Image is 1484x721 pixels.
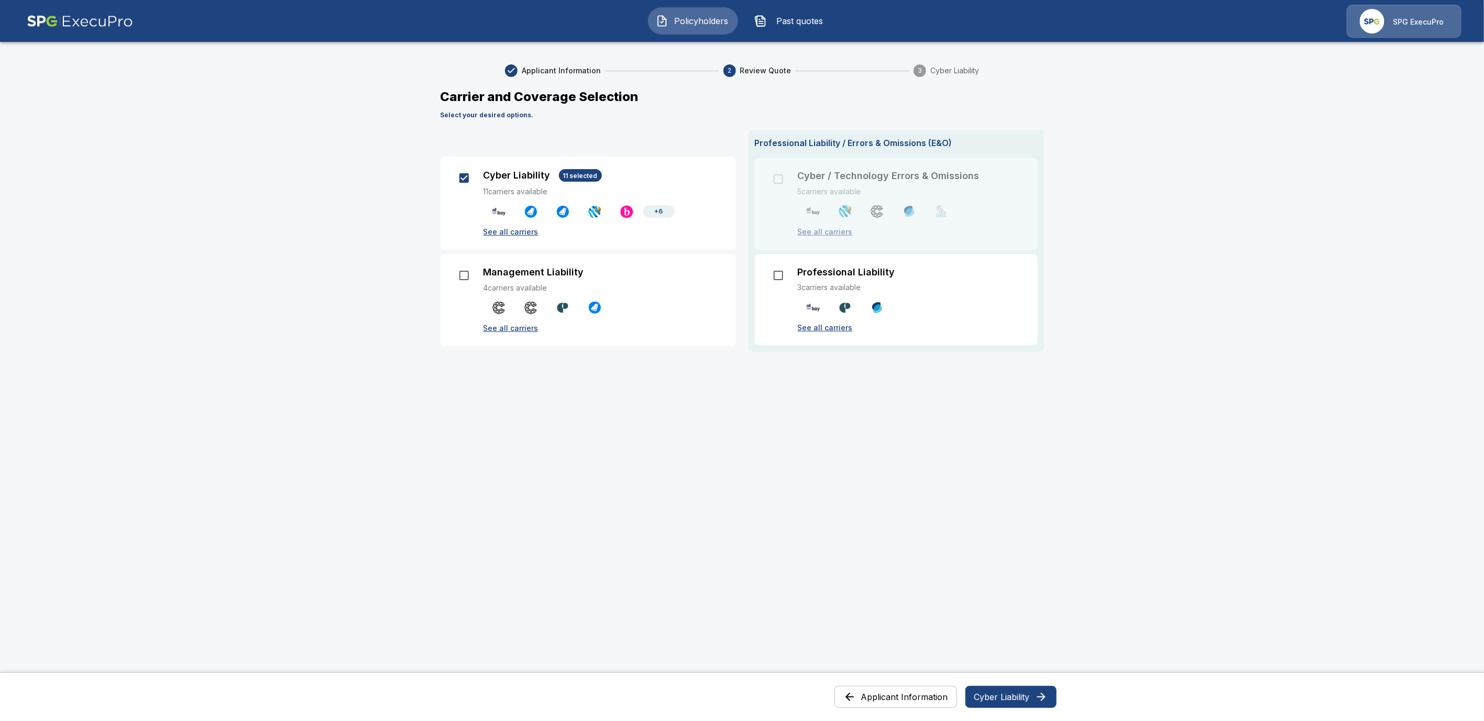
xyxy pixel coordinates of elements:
span: Applicant Information [522,65,601,76]
text: 2 [728,67,731,75]
p: 4 carriers available [483,282,723,293]
span: Policyholders [673,15,730,27]
span: Past quotes [771,15,829,27]
p: See all carriers [798,322,1025,333]
button: Applicant Information [834,686,957,708]
p: Professional Liability / Errors & Omissions (E&O) [755,137,1038,149]
img: Coalition Management Liability (Admitted) [524,301,537,314]
img: CFC [871,301,884,314]
span: 11 selected [559,172,602,180]
p: Cyber Liability [483,170,551,181]
img: Beazley (Admitted & Non-Admitted) [620,205,633,218]
img: Counterpart (Admitted) [556,301,569,314]
text: 3 [918,67,922,75]
p: Carrier and Coverage Selection [441,87,1044,106]
button: Policyholders IconPolicyholders [648,7,738,35]
p: Management Liability [483,267,584,278]
p: See all carriers [483,226,723,237]
p: 3 carriers available [798,282,1025,293]
button: Cyber Liability [965,686,1057,708]
img: Policyholders Icon [656,15,668,27]
a: Agency IconSPG ExecuPro [1347,5,1461,38]
img: Tokio Marine TMHCC (Non-Admitted) [588,205,601,218]
img: Agency Icon [1360,9,1384,34]
img: Cowbell Management Liability (Admitted) [588,301,601,314]
p: See all carriers [483,323,723,334]
span: Cyber Liability [930,65,979,76]
p: 11 carriers available [483,186,723,197]
p: + 6 [655,207,663,216]
p: SPG ExecuPro [1393,17,1444,27]
img: Coalition Management Liability (Non-Admitted) [492,301,505,314]
span: Review Quote [740,65,792,76]
img: Cowbell (Non-Admitted) [524,205,537,218]
p: Professional Liability [798,267,895,278]
img: Past quotes Icon [754,15,767,27]
img: Cowbell (Admitted) [556,205,569,218]
p: Select your desired options. [441,110,1044,120]
img: At-Bay [807,301,820,314]
img: At-Bay (Non-Admitted) [492,205,505,218]
button: Past quotes IconPast quotes [746,7,837,35]
img: AA Logo [27,5,133,38]
img: Counterpart [839,301,852,314]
